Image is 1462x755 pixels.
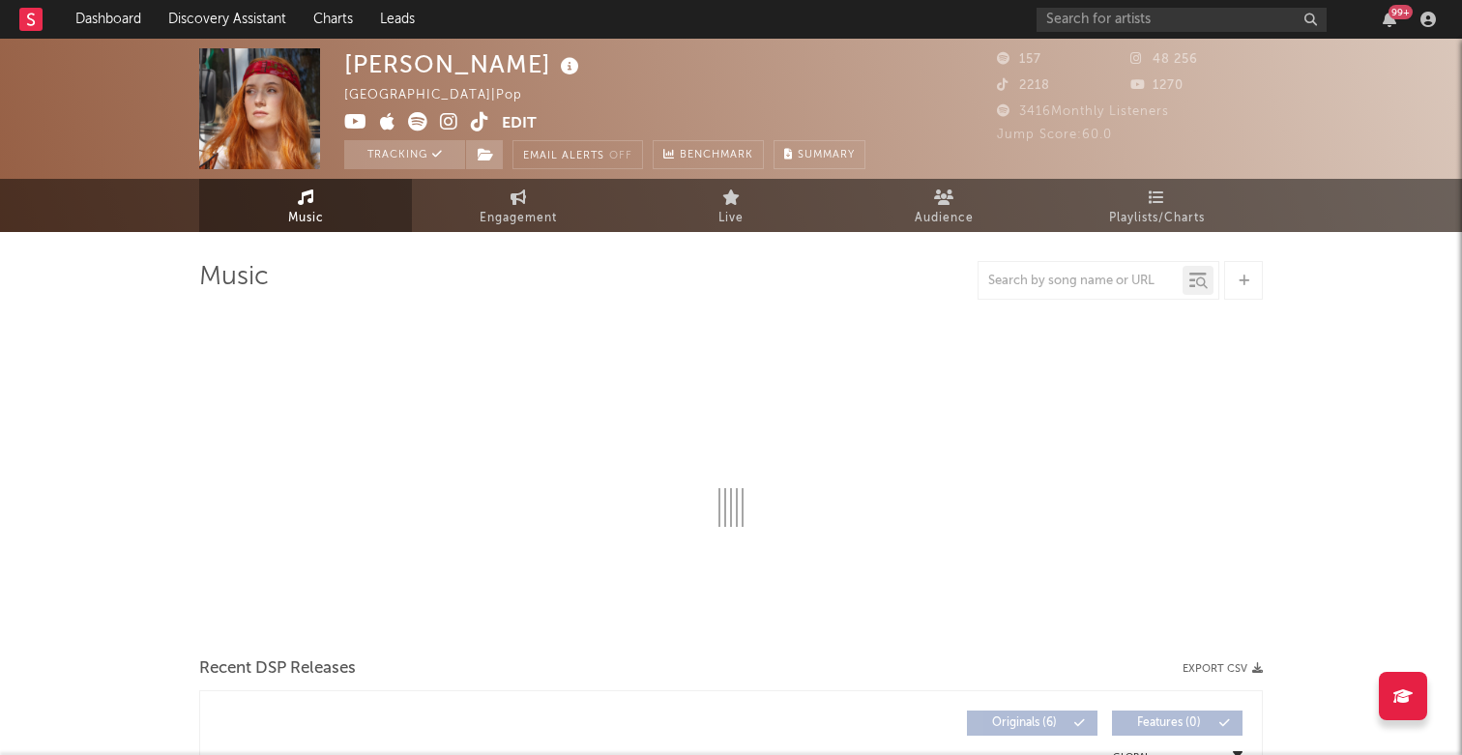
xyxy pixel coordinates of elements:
span: Playlists/Charts [1109,207,1205,230]
span: Music [288,207,324,230]
button: Features(0) [1112,711,1243,736]
span: Live [718,207,744,230]
input: Search by song name or URL [979,274,1183,289]
span: Originals ( 6 ) [980,717,1068,729]
button: Originals(6) [967,711,1097,736]
button: Export CSV [1183,663,1263,675]
button: 99+ [1383,12,1396,27]
input: Search for artists [1037,8,1327,32]
span: Jump Score: 60.0 [997,129,1112,141]
a: Playlists/Charts [1050,179,1263,232]
button: Tracking [344,140,465,169]
span: Summary [798,150,855,160]
em: Off [609,151,632,161]
a: Audience [837,179,1050,232]
a: Engagement [412,179,625,232]
span: 1270 [1130,79,1184,92]
span: 157 [997,53,1041,66]
button: Email AlertsOff [512,140,643,169]
span: 3416 Monthly Listeners [997,105,1169,118]
a: Music [199,179,412,232]
div: [PERSON_NAME] [344,48,584,80]
span: Benchmark [680,144,753,167]
span: Engagement [480,207,557,230]
div: 99 + [1389,5,1413,19]
div: [GEOGRAPHIC_DATA] | Pop [344,84,544,107]
span: Recent DSP Releases [199,657,356,681]
span: Audience [915,207,974,230]
button: Summary [774,140,865,169]
button: Edit [502,112,537,136]
a: Benchmark [653,140,764,169]
span: 48 256 [1130,53,1198,66]
a: Live [625,179,837,232]
span: Features ( 0 ) [1125,717,1213,729]
span: 2218 [997,79,1050,92]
